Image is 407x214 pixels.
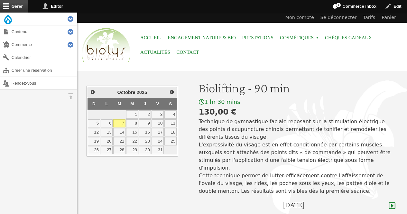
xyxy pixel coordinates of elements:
a: Mon compte [282,13,317,23]
a: 24 [152,137,164,145]
a: Tarifs [360,13,379,23]
a: 9 [139,119,151,128]
a: 23 [139,137,151,145]
img: Accueil [80,27,132,64]
a: 4 [164,110,177,119]
a: 10 [152,119,164,128]
a: 1 [126,110,138,119]
h1: Biolifting - 90 min [199,80,395,96]
a: 21 [113,137,125,145]
a: 7 [113,119,125,128]
a: 15 [126,128,138,136]
a: Accueil [140,31,161,45]
a: 11 [164,119,177,128]
div: 1 hr 30 mins [199,98,395,106]
a: Engagement Nature & Bio [168,31,236,45]
span: 1 [336,3,341,8]
span: Vendredi [156,101,159,106]
span: Mardi [118,101,121,106]
span: Octobre [117,90,135,95]
a: 16 [139,128,151,136]
h4: [DATE] [283,200,304,209]
a: 13 [101,128,113,136]
a: 18 [164,128,177,136]
a: 31 [152,146,164,154]
a: Se déconnecter [317,13,360,23]
header: Entête du site [77,13,407,68]
a: 30 [139,146,151,154]
a: Actualités [140,45,170,60]
a: 28 [113,146,125,154]
p: Technique de gymnastique faciale reposant sur la stimulation électrique des points d'acupuncture ... [199,118,395,195]
span: Mercredi [130,101,134,106]
a: 19 [88,137,100,145]
span: Lundi [105,101,108,106]
a: 25 [164,137,177,145]
span: Cosmétiques [280,31,319,45]
a: Contact [177,45,199,60]
button: Orientation horizontale [64,90,77,102]
span: Suivant [169,89,174,95]
a: Chèques cadeaux [325,31,372,45]
a: 8 [126,119,138,128]
a: 6 [101,119,113,128]
span: Samedi [169,101,172,106]
a: 14 [113,128,125,136]
a: 20 [101,137,113,145]
a: 29 [126,146,138,154]
a: Suivant [167,88,176,96]
span: Jeudi [144,101,146,106]
a: 12 [88,128,100,136]
a: Précédent [88,88,97,96]
a: 26 [88,146,100,154]
span: Dimanche [92,101,96,106]
a: 5 [88,119,100,128]
a: 22 [126,137,138,145]
a: 27 [101,146,113,154]
span: Précédent [90,89,95,95]
a: 2 [139,110,151,119]
a: 17 [152,128,164,136]
a: 3 [152,110,164,119]
a: Panier [378,13,399,23]
a: Prestations [242,31,273,45]
span: » [316,37,319,39]
div: 130,00 € [199,106,395,118]
span: 2025 [137,90,147,95]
